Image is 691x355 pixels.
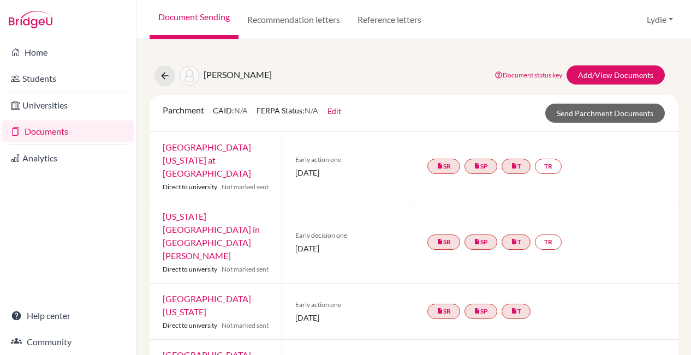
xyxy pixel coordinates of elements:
a: insert_drive_fileT [502,304,531,319]
a: insert_drive_fileSP [464,159,497,174]
span: Not marked sent [222,182,269,192]
span: N/A [234,106,248,115]
i: insert_drive_file [511,308,517,314]
span: Direct to university [163,265,217,273]
span: Early action one [295,155,401,165]
a: Send Parchment Documents [545,104,665,123]
a: Add/View Documents [567,65,665,85]
span: Parchment [163,105,204,115]
i: insert_drive_file [474,163,480,169]
span: FERPA Status: [257,106,318,115]
span: [PERSON_NAME] [204,69,272,80]
i: insert_drive_file [437,238,443,245]
i: insert_drive_file [511,163,517,169]
button: Edit [327,105,342,117]
span: CAID: [213,106,248,115]
span: Early action one [295,300,401,310]
a: insert_drive_fileT [502,159,531,174]
a: insert_drive_fileSP [464,304,497,319]
a: Community [2,331,134,353]
span: Early decision one [295,231,401,240]
i: insert_drive_file [474,308,480,314]
a: insert_drive_fileSR [427,304,460,319]
i: insert_drive_file [511,238,517,245]
i: insert_drive_file [437,163,443,169]
a: insert_drive_fileSP [464,234,497,250]
a: [GEOGRAPHIC_DATA][US_STATE] [163,293,251,317]
span: [DATE] [295,312,401,323]
button: Lydie [642,9,678,30]
a: insert_drive_fileT [502,234,531,250]
a: Home [2,41,134,63]
a: Analytics [2,147,134,169]
a: [GEOGRAPHIC_DATA][US_STATE] at [GEOGRAPHIC_DATA] [163,142,251,178]
i: insert_drive_file [437,308,443,314]
span: [DATE] [295,167,401,178]
span: Not marked sent [222,321,269,330]
a: insert_drive_fileSR [427,159,460,174]
span: [DATE] [295,243,401,254]
a: [US_STATE][GEOGRAPHIC_DATA] in [GEOGRAPHIC_DATA][PERSON_NAME] [163,211,260,261]
span: Not marked sent [222,264,269,274]
img: Bridge-U [9,11,52,28]
a: Document status key [495,71,562,79]
a: Students [2,68,134,89]
span: N/A [305,106,318,115]
span: Direct to university [163,321,217,329]
a: Documents [2,121,134,142]
a: insert_drive_fileSR [427,234,460,250]
a: Help center [2,305,134,327]
span: Direct to university [163,183,217,191]
a: Universities [2,94,134,116]
a: TR [535,234,562,250]
a: TR [535,159,562,174]
i: insert_drive_file [474,238,480,245]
